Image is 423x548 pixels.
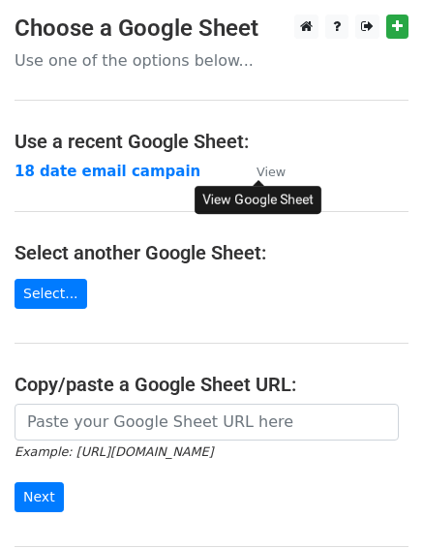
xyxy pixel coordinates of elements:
[15,444,213,459] small: Example: [URL][DOMAIN_NAME]
[15,404,399,441] input: Paste your Google Sheet URL here
[15,373,408,396] h4: Copy/paste a Google Sheet URL:
[15,50,408,71] p: Use one of the options below...
[15,163,200,180] a: 18 date email campain
[15,279,87,309] a: Select...
[257,165,286,179] small: View
[15,482,64,512] input: Next
[15,130,408,153] h4: Use a recent Google Sheet:
[15,241,408,264] h4: Select another Google Sheet:
[15,15,408,43] h3: Choose a Google Sheet
[195,186,321,214] div: View Google Sheet
[237,163,286,180] a: View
